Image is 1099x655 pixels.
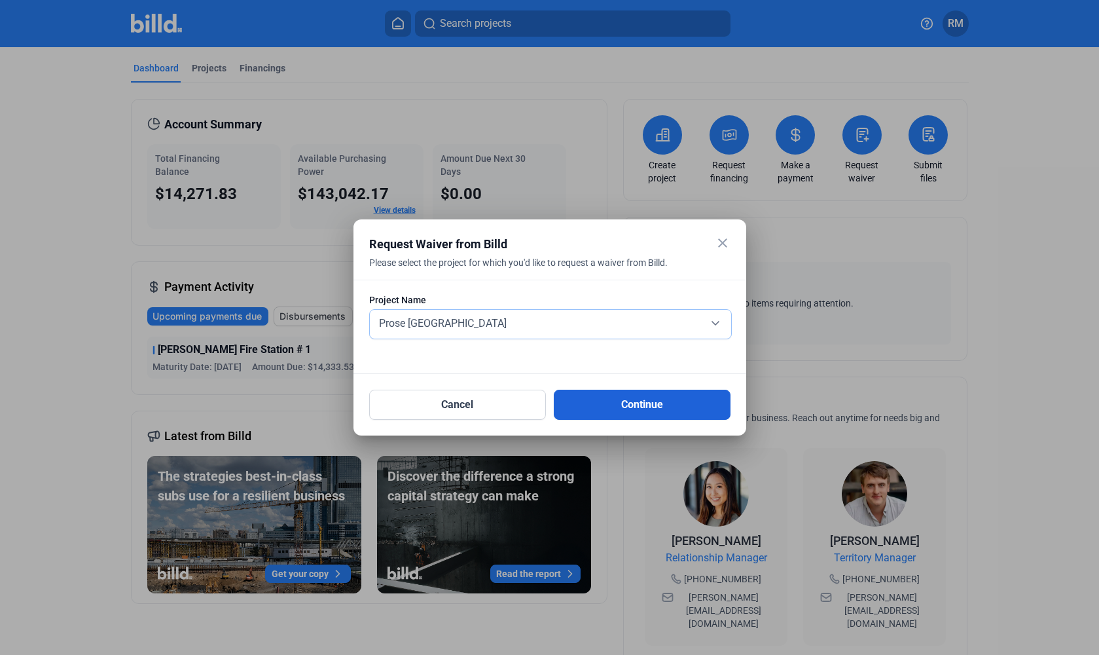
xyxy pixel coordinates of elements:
span: Project Name [369,293,426,307]
button: Cancel [369,390,546,420]
div: Request Waiver from Billd [369,235,698,253]
div: Please select the project for which you'd like to request a waiver from Billd. [369,256,698,285]
button: Continue [554,390,730,420]
span: Prose [GEOGRAPHIC_DATA] [379,317,507,329]
mat-icon: close [715,235,730,251]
